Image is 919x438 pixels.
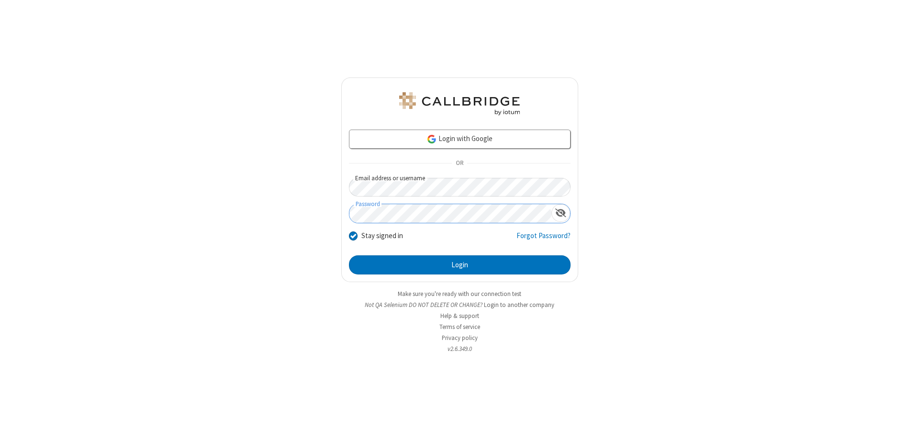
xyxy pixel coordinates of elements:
input: Email address or username [349,178,571,197]
a: Forgot Password? [516,230,571,249]
a: Login with Google [349,130,571,149]
a: Help & support [440,312,479,320]
li: Not QA Selenium DO NOT DELETE OR CHANGE? [341,300,578,309]
label: Stay signed in [361,230,403,241]
a: Make sure you're ready with our connection test [398,290,521,298]
input: Password [349,204,551,223]
button: Login to another company [484,300,554,309]
a: Terms of service [439,323,480,331]
a: Privacy policy [442,334,478,342]
li: v2.6.349.0 [341,344,578,353]
div: Show password [551,204,570,222]
span: OR [452,157,467,170]
button: Login [349,255,571,274]
img: QA Selenium DO NOT DELETE OR CHANGE [397,92,522,115]
img: google-icon.png [426,134,437,144]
